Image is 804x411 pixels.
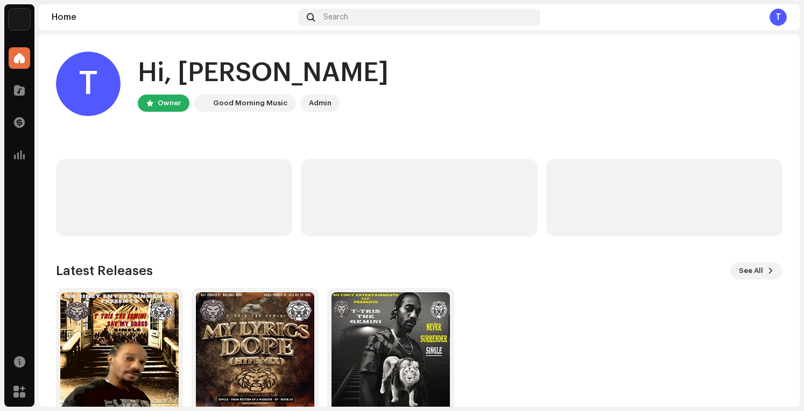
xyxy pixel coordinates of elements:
span: Search [323,13,348,21]
button: See All [730,262,782,279]
span: See All [739,260,763,282]
div: T [770,9,787,26]
div: Home [52,13,294,21]
div: Hi, [PERSON_NAME] [138,56,389,90]
img: 4d355f5d-9311-46a2-b30d-525bdb8252bf [196,97,209,110]
div: T [56,52,121,116]
img: bc3e8f7d-17c7-42dd-a898-39f6406116b8 [196,292,314,410]
img: 4552faca-07c0-4208-8a6a-1f495d866a51 [332,292,450,410]
img: 4d355f5d-9311-46a2-b30d-525bdb8252bf [9,9,30,30]
div: Owner [158,97,181,110]
img: 21dc6bdf-a52f-45c0-b074-c0a421ef1e0c [60,292,179,410]
h3: Latest Releases [56,262,153,279]
div: Good Morning Music [213,97,287,110]
div: Admin [309,97,332,110]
